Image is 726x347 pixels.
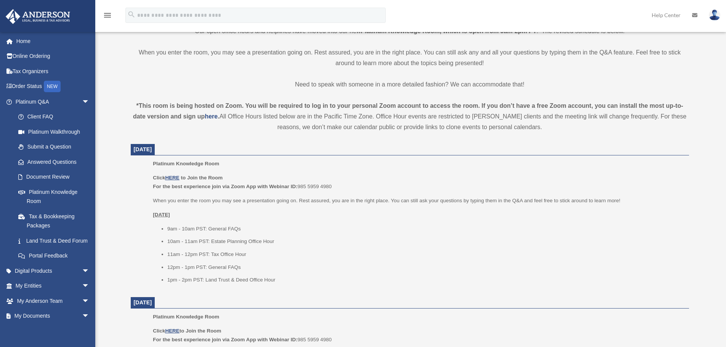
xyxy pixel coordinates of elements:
u: [DATE] [153,212,170,217]
span: arrow_drop_down [82,293,97,309]
li: 9am - 10am PST: General FAQs [167,224,684,233]
p: When you enter the room, you may see a presentation going on. Rest assured, you are in the right ... [131,47,689,69]
div: NEW [44,81,61,92]
b: Click [153,175,181,181]
i: search [127,10,136,19]
span: [DATE] [134,299,152,305]
a: My Entitiesarrow_drop_down [5,278,101,294]
b: For the best experience join via Zoom App with Webinar ID: [153,337,297,342]
a: Land Trust & Deed Forum [11,233,101,248]
a: Home [5,34,101,49]
a: Tax Organizers [5,64,101,79]
b: to Join the Room [181,175,223,181]
a: HERE [165,175,179,181]
a: Platinum Walkthrough [11,124,101,139]
span: Platinum Knowledge Room [153,161,219,166]
li: 12pm - 1pm PST: General FAQs [167,263,684,272]
li: 11am - 12pm PST: Tax Office Hour [167,250,684,259]
a: Answered Questions [11,154,101,170]
span: [DATE] [134,146,152,152]
p: When you enter the room you may see a presentation going on. Rest assured, you are in the right p... [153,196,683,205]
a: Online Ordering [5,49,101,64]
span: arrow_drop_down [82,263,97,279]
a: Document Review [11,170,101,185]
span: arrow_drop_down [82,278,97,294]
p: 985 5959 4980 [153,326,683,344]
i: menu [103,11,112,20]
img: User Pic [709,10,720,21]
a: My Anderson Teamarrow_drop_down [5,293,101,309]
a: My Documentsarrow_drop_down [5,309,101,324]
a: Digital Productsarrow_drop_down [5,263,101,278]
b: Click to Join the Room [153,328,221,334]
a: Order StatusNEW [5,79,101,94]
strong: . [218,113,219,120]
a: HERE [165,328,179,334]
div: All Office Hours listed below are in the Pacific Time Zone. Office Hour events are restricted to ... [131,101,689,133]
span: Platinum Knowledge Room [153,314,219,320]
li: 1pm - 2pm PST: Land Trust & Deed Office Hour [167,275,684,285]
a: Platinum Q&Aarrow_drop_down [5,94,101,109]
a: Submit a Question [11,139,101,155]
a: here [205,113,218,120]
p: 985 5959 4980 [153,173,683,191]
p: Need to speak with someone in a more detailed fashion? We can accommodate that! [131,79,689,90]
span: arrow_drop_down [82,309,97,324]
li: 10am - 11am PST: Estate Planning Office Hour [167,237,684,246]
b: For the best experience join via Zoom App with Webinar ID: [153,184,297,189]
a: Platinum Knowledge Room [11,184,97,209]
a: Portal Feedback [11,248,101,264]
a: Client FAQ [11,109,101,125]
img: Anderson Advisors Platinum Portal [3,9,72,24]
a: Tax & Bookkeeping Packages [11,209,101,233]
span: arrow_drop_down [82,94,97,110]
a: menu [103,13,112,20]
strong: *This room is being hosted on Zoom. You will be required to log in to your personal Zoom account ... [133,102,683,120]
